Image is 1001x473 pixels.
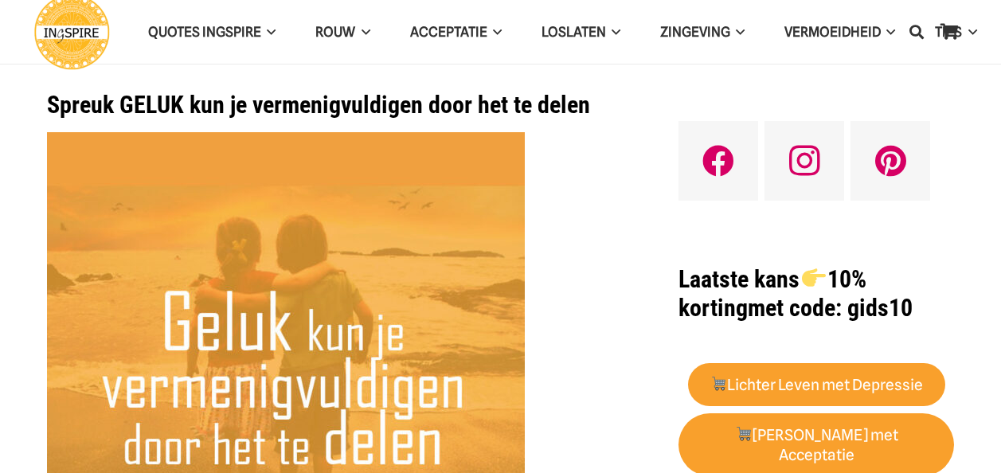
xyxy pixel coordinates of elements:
[660,24,730,40] span: Zingeving
[784,24,881,40] span: VERMOEIDHEID
[711,376,726,391] img: 🛒
[735,426,898,464] strong: [PERSON_NAME] met Acceptatie
[315,24,355,40] span: ROUW
[678,265,866,322] strong: Laatste kans 10% korting
[802,266,826,290] img: 👉
[850,121,930,201] a: Pinterest
[606,12,620,52] span: Loslaten Menu
[678,121,758,201] a: Facebook
[764,12,915,53] a: VERMOEIDHEIDVERMOEIDHEID Menu
[542,24,606,40] span: Loslaten
[355,12,370,52] span: ROUW Menu
[678,265,954,322] h1: met code: gids10
[915,12,996,53] a: TIPSTIPS Menu
[295,12,389,53] a: ROUWROUW Menu
[935,24,962,40] span: TIPS
[148,24,261,40] span: QUOTES INGSPIRE
[640,12,764,53] a: ZingevingZingeving Menu
[730,12,745,52] span: Zingeving Menu
[410,24,487,40] span: Acceptatie
[390,12,522,53] a: AcceptatieAcceptatie Menu
[764,121,844,201] a: Instagram
[487,12,502,52] span: Acceptatie Menu
[47,91,639,119] h1: Spreuk GELUK kun je vermenigvuldigen door het te delen
[901,12,933,52] a: Zoeken
[962,12,976,52] span: TIPS Menu
[522,12,640,53] a: LoslatenLoslaten Menu
[688,363,945,407] a: 🛒Lichter Leven met Depressie
[710,376,924,394] strong: Lichter Leven met Depressie
[128,12,295,53] a: QUOTES INGSPIREQUOTES INGSPIRE Menu
[736,426,751,441] img: 🛒
[261,12,276,52] span: QUOTES INGSPIRE Menu
[881,12,895,52] span: VERMOEIDHEID Menu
